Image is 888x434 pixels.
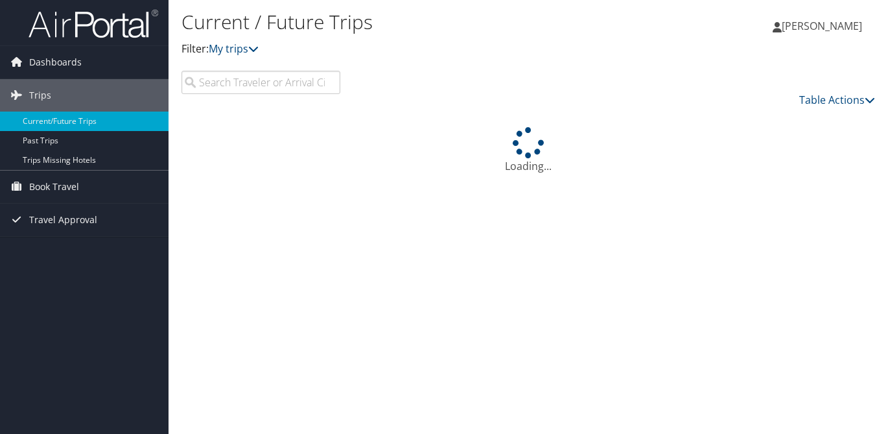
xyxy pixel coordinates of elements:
[209,42,259,56] a: My trips
[181,71,340,94] input: Search Traveler or Arrival City
[29,8,158,39] img: airportal-logo.png
[29,46,82,78] span: Dashboards
[181,8,644,36] h1: Current / Future Trips
[782,19,862,33] span: [PERSON_NAME]
[29,204,97,236] span: Travel Approval
[29,79,51,112] span: Trips
[181,41,644,58] p: Filter:
[29,171,79,203] span: Book Travel
[799,93,875,107] a: Table Actions
[181,127,875,174] div: Loading...
[773,6,875,45] a: [PERSON_NAME]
